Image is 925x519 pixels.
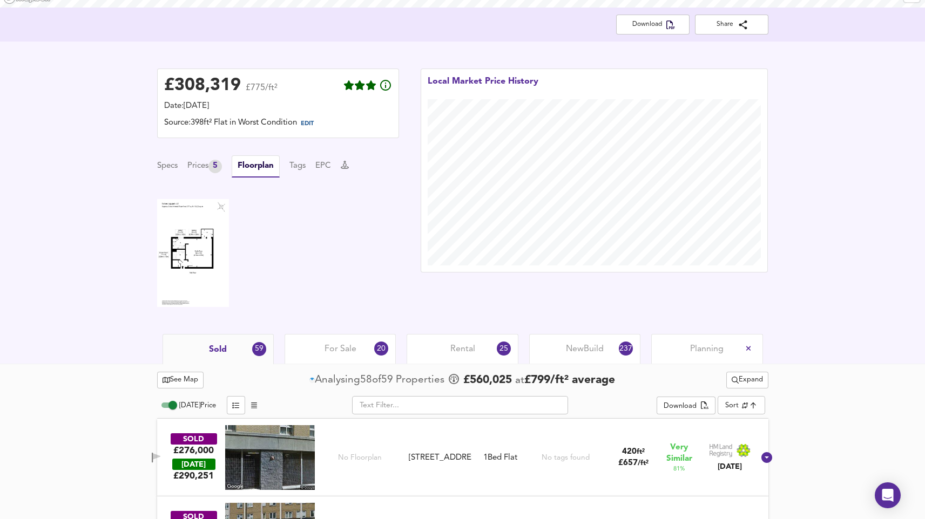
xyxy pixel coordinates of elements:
span: 81 % [673,465,685,473]
div: SOLD£276,000 [DATE]£290,251No Floorplan[STREET_ADDRESS]1Bed FlatNo tags found420ft²£657/ft²Very S... [157,419,768,496]
div: Prices [187,160,222,173]
div: 237 [619,342,633,356]
div: SOLD [171,433,217,445]
div: 1 Bed Flat [483,452,517,463]
span: ft² [637,448,645,455]
div: [STREET_ADDRESS] [409,452,471,463]
span: 420 [622,448,637,456]
div: Local Market Price History [428,76,538,99]
button: Tags [289,160,306,172]
button: Prices5 [187,160,222,173]
div: Date: [DATE] [164,100,392,112]
span: Very Similar [666,442,692,465]
div: Sort [725,400,739,411]
span: Planning [690,343,724,355]
svg: Show Details [760,451,773,464]
div: 5 [208,160,222,173]
div: Download [664,400,697,413]
div: of Propert ies [309,373,447,387]
img: floor-plan [157,199,229,307]
span: £ 657 [618,459,649,467]
span: For Sale [325,343,356,355]
span: 58 [360,373,372,387]
span: See Map [163,374,199,386]
button: Download [616,15,690,35]
span: Expand [732,374,763,386]
button: Floorplan [232,155,280,177]
img: Land Registry [709,443,751,457]
div: £276,000 [173,445,214,456]
div: split button [726,372,768,388]
span: £ 290,251 [173,470,214,482]
span: Rental [450,343,475,355]
span: EDIT [301,121,314,127]
button: Expand [726,372,768,388]
span: New Build [566,343,604,355]
div: Analysing [315,373,360,387]
span: at [515,375,524,386]
div: 25 [497,342,511,356]
img: streetview [225,425,315,490]
button: EPC [315,160,331,172]
div: £ 308,319 [164,78,241,94]
button: See Map [157,372,204,388]
span: / ft² [638,460,649,467]
div: No tags found [542,453,590,463]
span: £ 560,025 [463,372,512,388]
div: [DATE] [172,459,215,470]
input: Text Filter... [352,396,568,414]
span: [DATE] Price [179,402,216,409]
span: Sold [209,344,227,356]
button: Share [695,15,768,35]
button: Specs [157,160,178,172]
div: [DATE] [709,461,751,472]
span: 59 [381,373,393,387]
span: Share [704,19,760,30]
span: No Floorplan [338,453,382,463]
span: £775/ft² [246,84,278,99]
span: Download [625,19,681,30]
div: split button [657,397,715,415]
div: 59 [252,342,266,356]
button: Download [657,397,715,415]
div: Open Intercom Messenger [875,482,901,508]
div: Sort [718,396,765,414]
span: £ 799 / ft² average [524,374,615,386]
div: 20 [374,342,388,356]
div: Source: 398ft² Flat in Worst Condition [164,117,392,131]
